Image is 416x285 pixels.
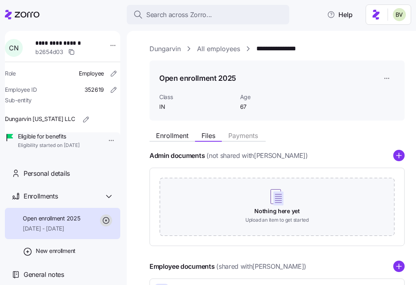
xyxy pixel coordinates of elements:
h1: Open enrollment 2025 [159,73,236,83]
span: Files [201,132,215,139]
span: New enrollment [36,247,76,255]
span: (not shared with [PERSON_NAME] ) [206,151,308,161]
span: Open enrollment 2025 [23,214,80,222]
span: Sub-entity [5,96,32,104]
button: Help [321,6,359,23]
img: 676487ef2089eb4995defdc85707b4f5 [393,8,406,21]
a: All employees [197,44,240,54]
svg: add icon [393,150,405,161]
span: Enrollments [24,191,58,201]
span: Eligible for benefits [18,132,80,140]
svg: add icon [393,261,405,272]
span: Employee [79,69,104,78]
span: IN [159,103,234,111]
span: Age [240,93,294,101]
span: Employee ID [5,86,37,94]
span: 352619 [84,86,104,94]
span: Personal details [24,168,70,179]
button: Search across Zorro... [127,5,289,24]
span: Search across Zorro... [146,10,212,20]
span: (shared with [PERSON_NAME] ) [216,261,306,272]
span: Enrollment [156,132,188,139]
span: Payments [228,132,258,139]
span: 67 [240,103,294,111]
span: General notes [24,270,64,280]
span: Help [327,10,353,19]
span: Role [5,69,16,78]
span: C N [9,45,18,51]
span: Class [159,93,234,101]
span: Eligibility started on [DATE] [18,142,80,149]
h4: Admin documents [149,151,205,160]
a: Dungarvin [149,44,181,54]
span: [DATE] - [DATE] [23,225,80,233]
span: Dungarvin [US_STATE] LLC [5,115,75,123]
span: b2654d03 [35,48,63,56]
h4: Employee documents [149,262,214,271]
